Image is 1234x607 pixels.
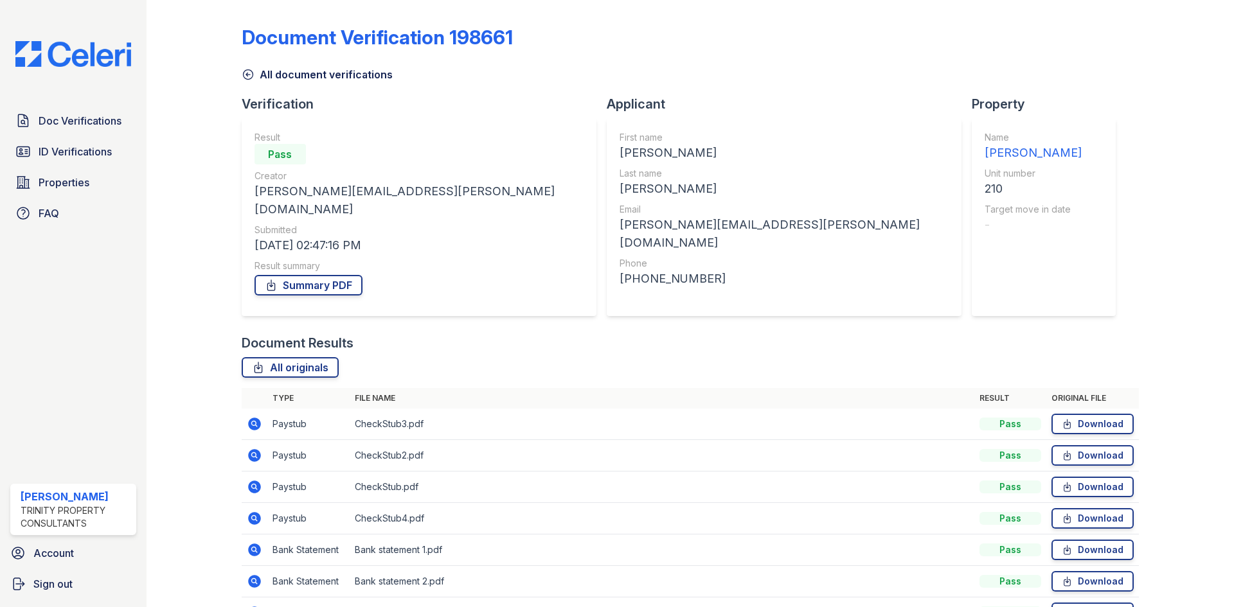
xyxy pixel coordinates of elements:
div: [DATE] 02:47:16 PM [255,236,584,254]
span: Properties [39,175,89,190]
span: Doc Verifications [39,113,121,128]
div: [PERSON_NAME] [620,144,949,162]
th: Type [267,388,350,409]
a: Summary PDF [255,275,362,295]
a: Download [1051,477,1134,497]
div: [PERSON_NAME][EMAIL_ADDRESS][PERSON_NAME][DOMAIN_NAME] [620,216,949,252]
div: Document Results [242,334,353,352]
div: First name [620,131,949,144]
div: 210 [985,180,1082,198]
a: Download [1051,540,1134,560]
div: Pass [979,512,1041,525]
td: Bank Statement [267,534,350,566]
a: Download [1051,571,1134,592]
div: Verification [242,95,607,113]
a: Name [PERSON_NAME] [985,131,1082,162]
div: [PERSON_NAME] [620,180,949,198]
div: Property [972,95,1126,113]
a: FAQ [10,200,136,226]
a: All document verifications [242,67,393,82]
span: Account [33,545,74,561]
div: Pass [979,418,1041,430]
td: CheckStub2.pdf [350,440,974,471]
a: Account [5,540,141,566]
a: All originals [242,357,339,378]
div: Applicant [607,95,972,113]
div: Unit number [985,167,1082,180]
a: Doc Verifications [10,108,136,134]
div: [PERSON_NAME][EMAIL_ADDRESS][PERSON_NAME][DOMAIN_NAME] [255,182,584,218]
div: Pass [979,449,1041,462]
div: Email [620,203,949,216]
td: Bank statement 2.pdf [350,566,974,597]
div: Last name [620,167,949,180]
div: Pass [979,480,1041,493]
th: Result [974,388,1046,409]
th: File name [350,388,974,409]
td: CheckStub4.pdf [350,503,974,534]
a: Download [1051,414,1134,434]
a: Sign out [5,571,141,597]
div: Pass [979,575,1041,588]
div: Phone [620,257,949,270]
td: Bank statement 1.pdf [350,534,974,566]
td: Paystub [267,503,350,534]
div: Name [985,131,1082,144]
td: CheckStub.pdf [350,471,974,503]
span: ID Verifications [39,144,112,159]
span: FAQ [39,206,59,221]
div: [PHONE_NUMBER] [620,270,949,288]
td: CheckStub3.pdf [350,409,974,440]
div: - [985,216,1082,234]
div: Pass [255,144,306,164]
a: Properties [10,170,136,195]
div: Creator [255,170,584,182]
td: Bank Statement [267,566,350,597]
div: Target move in date [985,203,1082,216]
div: [PERSON_NAME] [985,144,1082,162]
div: [PERSON_NAME] [21,489,131,504]
div: Document Verification 198661 [242,26,513,49]
div: Result summary [255,260,584,272]
a: Download [1051,445,1134,466]
div: Result [255,131,584,144]
div: Trinity Property Consultants [21,504,131,530]
td: Paystub [267,471,350,503]
th: Original file [1046,388,1139,409]
td: Paystub [267,409,350,440]
a: ID Verifications [10,139,136,164]
a: Download [1051,508,1134,529]
img: CE_Logo_Blue-a8612792a0a2168367f1c8372b55b34899dd931a85d93a1a3d3e32e68fde9ad4.png [5,41,141,67]
div: Submitted [255,224,584,236]
span: Sign out [33,576,73,592]
td: Paystub [267,440,350,471]
div: Pass [979,543,1041,556]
